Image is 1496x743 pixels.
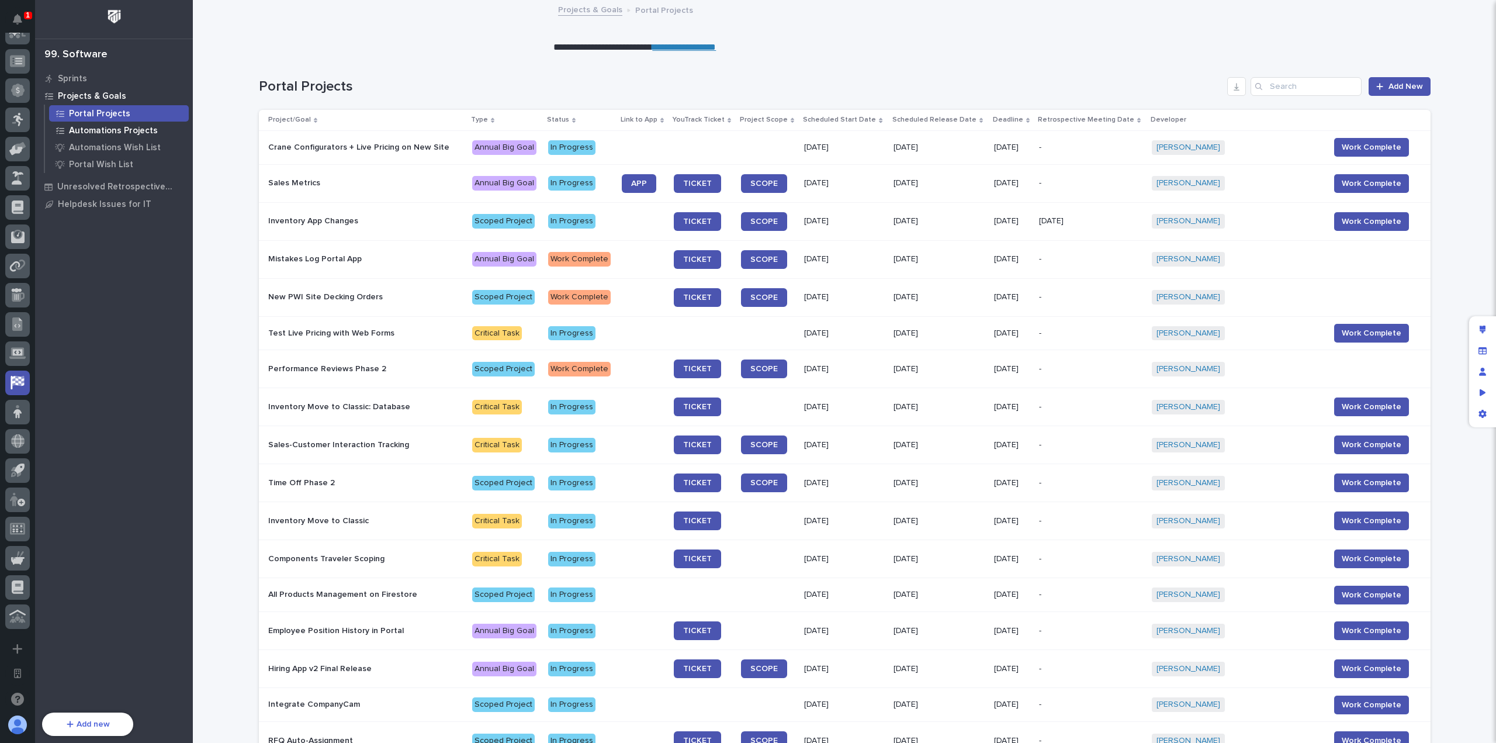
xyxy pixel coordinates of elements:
[894,626,985,636] p: [DATE]
[674,621,721,640] a: TICKET
[259,164,1431,202] tr: Sales MetricsAnnual Big GoalIn ProgressAPPTICKETSCOPE[DATE][DATE][DATE]-[PERSON_NAME] Work Complete
[35,178,193,195] a: Unresolved Retrospective Tasks
[1342,625,1401,637] span: Work Complete
[12,239,30,258] img: Jeff Miller
[804,626,884,636] p: [DATE]
[45,122,193,139] a: Automations Projects
[750,441,778,449] span: SCOPE
[69,109,130,119] p: Portal Projects
[472,400,522,414] div: Critical Task
[1472,319,1493,340] div: Edit layout
[1156,292,1220,302] a: [PERSON_NAME]
[994,402,1030,412] p: [DATE]
[1039,254,1142,264] p: -
[1334,398,1409,416] button: Work Complete
[472,438,522,452] div: Critical Task
[1251,77,1362,96] div: Search
[472,176,536,191] div: Annual Big Goal
[472,214,535,229] div: Scoped Project
[1342,553,1401,565] span: Work Complete
[42,713,133,736] button: Add new
[45,139,193,155] a: Automations Wish List
[116,277,141,285] span: Pylon
[1156,364,1220,374] a: [PERSON_NAME]
[1039,364,1142,374] p: -
[674,288,721,307] a: TICKET
[259,350,1431,388] tr: Performance Reviews Phase 2Scoped ProjectWork CompleteTICKETSCOPE[DATE][DATE][DATE]-[PERSON_NAME]
[1342,216,1401,227] span: Work Complete
[472,476,535,490] div: Scoped Project
[57,182,185,192] p: Unresolved Retrospective Tasks
[268,143,463,153] p: Crane Configurators + Live Pricing on New Site
[259,688,1431,722] tr: Integrate CompanyCamScoped ProjectIn Progress[DATE][DATE][DATE]-[PERSON_NAME] Work Complete
[894,590,985,600] p: [DATE]
[740,113,788,126] p: Project Scope
[268,113,311,126] p: Project/Goal
[683,517,712,525] span: TICKET
[994,254,1030,264] p: [DATE]
[674,659,721,678] a: TICKET
[259,426,1431,464] tr: Sales-Customer Interaction TrackingCritical TaskIn ProgressTICKETSCOPE[DATE][DATE][DATE]-[PERSON_...
[69,143,161,153] p: Automations Wish List
[1369,77,1430,96] a: Add New
[1156,440,1220,450] a: [PERSON_NAME]
[259,464,1431,502] tr: Time Off Phase 2Scoped ProjectIn ProgressTICKETSCOPE[DATE][DATE][DATE]-[PERSON_NAME] Work Complete
[683,665,712,673] span: TICKET
[683,403,712,411] span: TICKET
[268,440,463,450] p: Sales-Customer Interaction Tracking
[994,516,1030,526] p: [DATE]
[1039,626,1142,636] p: -
[1039,402,1142,412] p: -
[750,293,778,302] span: SCOPE
[894,143,985,153] p: [DATE]
[5,661,30,686] button: Open workspace settings
[741,659,787,678] a: SCOPE
[40,181,192,192] div: Start new chat
[674,436,721,454] a: TICKET
[683,627,712,635] span: TICKET
[674,174,721,193] a: TICKET
[5,7,30,32] button: Notifications
[674,360,721,378] a: TICKET
[683,217,712,226] span: TICKET
[23,147,64,159] span: Help Docs
[268,554,463,564] p: Components Traveler Scoping
[804,292,884,302] p: [DATE]
[683,365,712,373] span: TICKET
[994,178,1030,188] p: [DATE]
[548,552,595,566] div: In Progress
[259,650,1431,688] tr: Hiring App v2 Final ReleaseAnnual Big GoalIn ProgressTICKETSCOPE[DATE][DATE][DATE]-[PERSON_NAME] ...
[993,113,1023,126] p: Deadline
[12,221,78,230] div: Past conversations
[804,664,884,674] p: [DATE]
[103,6,125,27] img: Workspace Logo
[892,113,976,126] p: Scheduled Release Date
[268,590,463,600] p: All Products Management on Firestore
[82,276,141,285] a: Powered byPylon
[1039,178,1142,188] p: -
[994,478,1030,488] p: [DATE]
[1156,478,1220,488] a: [PERSON_NAME]
[548,697,595,712] div: In Progress
[1334,212,1409,231] button: Work Complete
[268,626,463,636] p: Employee Position History in Portal
[750,255,778,264] span: SCOPE
[750,665,778,673] span: SCOPE
[1039,516,1142,526] p: -
[674,474,721,492] a: TICKET
[994,700,1030,710] p: [DATE]
[894,292,985,302] p: [DATE]
[894,178,985,188] p: [DATE]
[1156,516,1220,526] a: [PERSON_NAME]
[58,199,151,210] p: Helpdesk Issues for IT
[259,202,1431,240] tr: Inventory App ChangesScoped ProjectIn ProgressTICKETSCOPE[DATE][DATE][DATE][DATE][PERSON_NAME] Wo...
[894,402,985,412] p: [DATE]
[894,440,985,450] p: [DATE]
[804,254,884,264] p: [DATE]
[548,476,595,490] div: In Progress
[994,292,1030,302] p: [DATE]
[1334,659,1409,678] button: Work Complete
[1334,324,1409,343] button: Work Complete
[894,254,985,264] p: [DATE]
[36,250,95,260] span: [PERSON_NAME]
